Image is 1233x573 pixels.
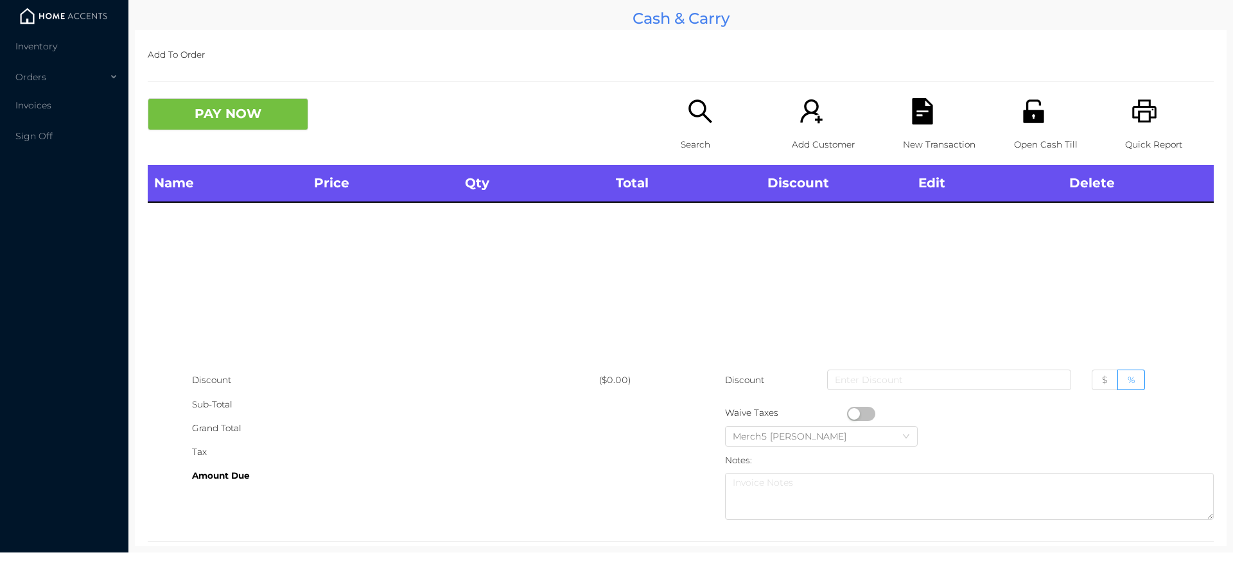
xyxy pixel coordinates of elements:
[902,432,910,441] i: icon: down
[599,368,681,392] div: ($0.00)
[192,440,599,464] div: Tax
[903,133,992,157] p: New Transaction
[798,98,825,124] i: icon: user-add
[761,165,912,202] th: Discount
[308,165,459,202] th: Price
[148,43,1214,67] p: Add To Order
[148,165,308,202] th: Name
[1125,133,1214,157] p: Quick Report
[1132,98,1158,124] i: icon: printer
[733,427,859,446] div: Merch5 Lawrence
[1020,98,1047,124] i: icon: unlock
[15,99,51,111] span: Invoices
[725,368,765,392] p: Discount
[459,165,609,202] th: Qty
[725,401,847,425] div: Waive Taxes
[192,368,599,392] div: Discount
[725,455,752,465] label: Notes:
[792,133,880,157] p: Add Customer
[148,98,308,130] button: PAY NOW
[609,165,760,202] th: Total
[1128,374,1135,386] span: %
[909,98,936,124] i: icon: file-text
[912,165,1063,202] th: Edit
[15,40,57,52] span: Inventory
[681,133,769,157] p: Search
[15,130,53,142] span: Sign Off
[135,6,1227,30] div: Cash & Carry
[192,416,599,440] div: Grand Total
[15,6,112,26] img: mainBanner
[687,98,713,124] i: icon: search
[1102,374,1108,386] span: $
[1014,133,1103,157] p: Open Cash Till
[827,370,1071,390] input: Enter Discount
[192,393,599,416] div: Sub-Total
[1063,165,1214,202] th: Delete
[192,464,599,488] div: Amount Due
